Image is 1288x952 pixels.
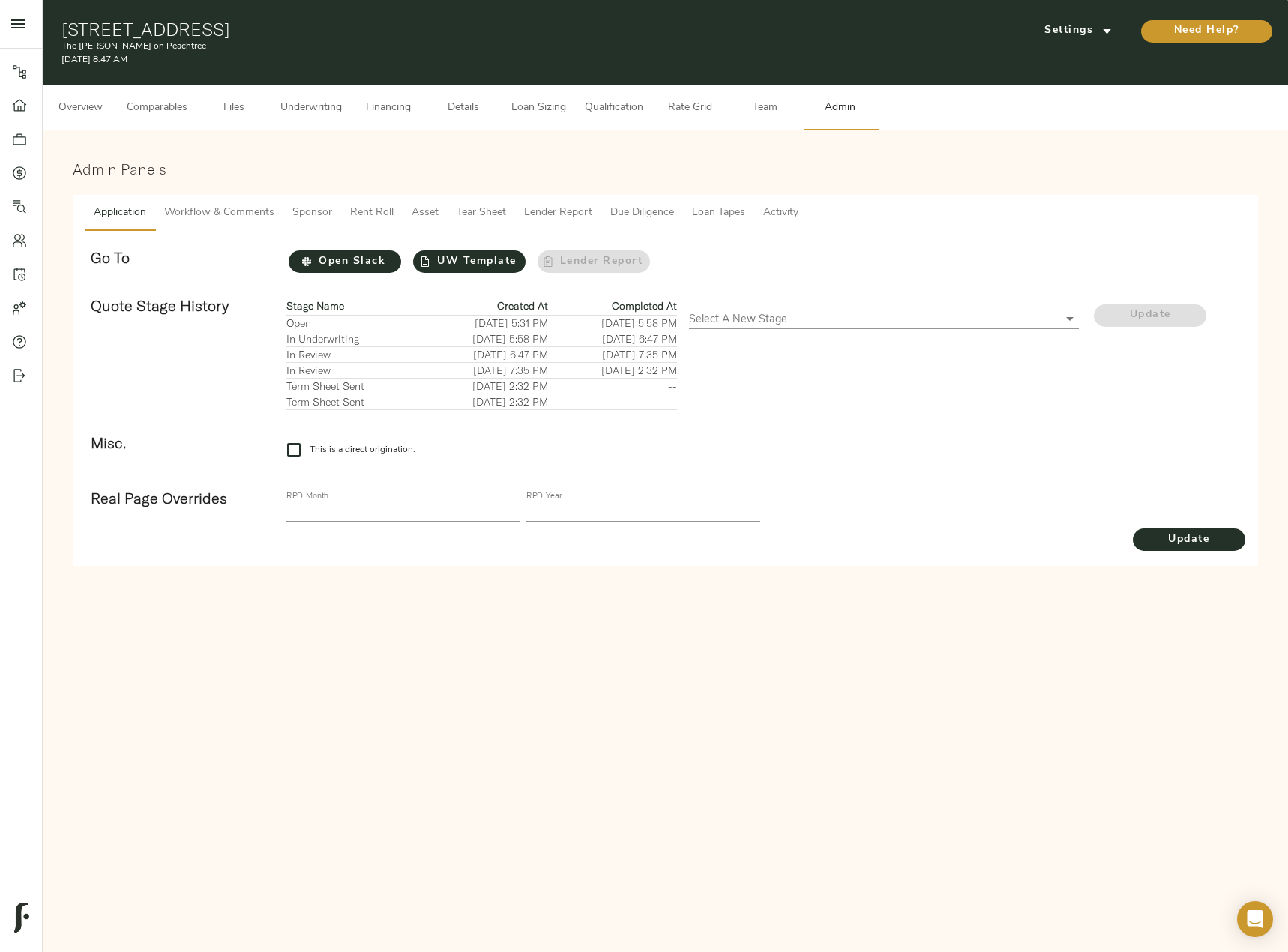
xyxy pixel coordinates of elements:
span: Comparables [127,99,187,118]
span: Settings [1037,22,1119,40]
span: Files [205,99,262,118]
span: Rate Grid [661,99,718,118]
td: [DATE] 2:32 PM [419,378,548,394]
strong: Misc. [91,433,126,452]
span: Financing [360,99,417,118]
span: Underwriting [280,99,342,118]
span: Tear Sheet [457,204,506,223]
span: Sponsor [292,204,332,223]
span: Open Slack [289,253,401,271]
td: [DATE] 6:47 PM [419,346,548,362]
h1: [STREET_ADDRESS] [61,19,867,40]
strong: Created At [497,299,548,313]
span: Loan Sizing [510,99,567,118]
span: Admin [811,99,868,118]
td: In Review [286,346,419,362]
td: Term Sheet Sent [286,394,419,409]
td: Open [286,315,419,331]
strong: Stage Name [286,299,344,313]
span: Due Diligence [610,204,674,223]
span: This is a direct origination. [310,443,415,457]
h3: Admin Panels [73,160,1258,178]
td: Term Sheet Sent [286,378,419,394]
td: [DATE] 7:35 PM [419,362,548,378]
p: [DATE] 8:47 AM [61,53,867,67]
button: Need Help? [1141,20,1272,43]
span: Qualification [585,99,643,118]
span: Rent Roll [350,204,394,223]
span: Application [94,204,146,223]
td: -- [548,394,677,409]
div: Open Intercom Messenger [1237,901,1273,937]
label: RPD Month [286,492,328,501]
p: The [PERSON_NAME] on Peachtree [61,40,867,53]
td: [DATE] 2:32 PM [548,362,677,378]
td: [DATE] 5:31 PM [419,315,548,331]
span: Team [736,99,793,118]
span: Details [435,99,492,118]
strong: Real Page Overrides [91,489,227,507]
strong: Go To [91,248,130,267]
span: Loan Tapes [692,204,745,223]
button: Open Slack [289,250,401,273]
span: Overview [52,99,109,118]
button: Update [1133,528,1245,551]
button: Settings [1022,19,1134,42]
strong: Quote Stage History [91,296,229,315]
td: [DATE] 2:32 PM [419,394,548,409]
span: Need Help? [1156,22,1257,40]
span: Workflow & Comments [164,204,274,223]
td: [DATE] 6:47 PM [548,331,677,346]
td: [DATE] 5:58 PM [548,315,677,331]
td: In Underwriting [286,331,419,346]
span: Activity [763,204,798,223]
td: [DATE] 5:58 PM [419,331,548,346]
label: RPD Year [526,492,562,501]
span: UW Template [413,253,526,271]
td: In Review [286,362,419,378]
span: Lender Report [524,204,592,223]
td: [DATE] 7:35 PM [548,346,677,362]
strong: Completed At [612,299,677,313]
td: -- [548,378,677,394]
span: Update [1133,531,1245,549]
a: UW Template [413,250,526,273]
span: Asset [412,204,439,223]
